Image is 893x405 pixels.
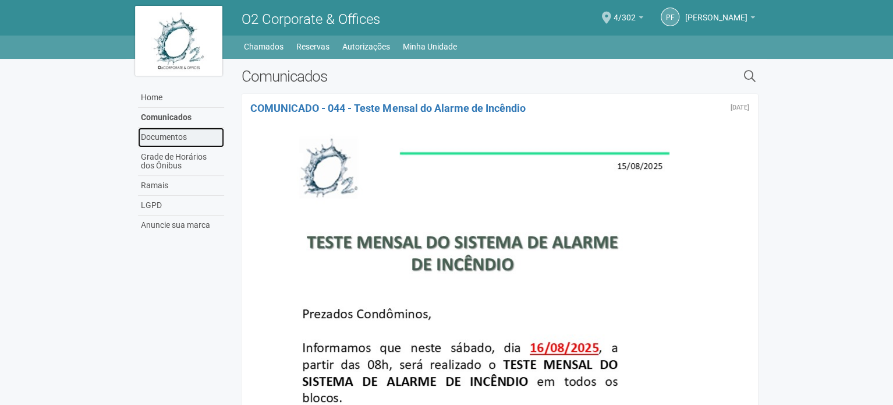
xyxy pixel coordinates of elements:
a: Documentos [138,128,224,147]
a: Reservas [296,38,329,55]
span: PRISCILLA FREITAS [685,2,747,22]
a: LGPD [138,196,224,216]
a: Home [138,88,224,108]
span: O2 Corporate & Offices [242,11,380,27]
a: PF [661,8,679,26]
a: 4/302 [614,15,643,24]
a: Grade de Horários dos Ônibus [138,147,224,176]
a: Anuncie sua marca [138,216,224,235]
a: Comunicados [138,108,224,128]
h2: Comunicados [242,68,624,85]
a: Chamados [244,38,284,55]
a: Ramais [138,176,224,196]
a: [PERSON_NAME] [685,15,755,24]
span: 4/302 [614,2,636,22]
a: COMUNICADO - 044 - Teste Mensal do Alarme de Incêndio [250,102,525,114]
a: Autorizações [342,38,390,55]
div: Sexta-feira, 15 de agosto de 2025 às 19:53 [731,104,749,111]
img: logo.jpg [135,6,222,76]
a: Minha Unidade [403,38,457,55]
